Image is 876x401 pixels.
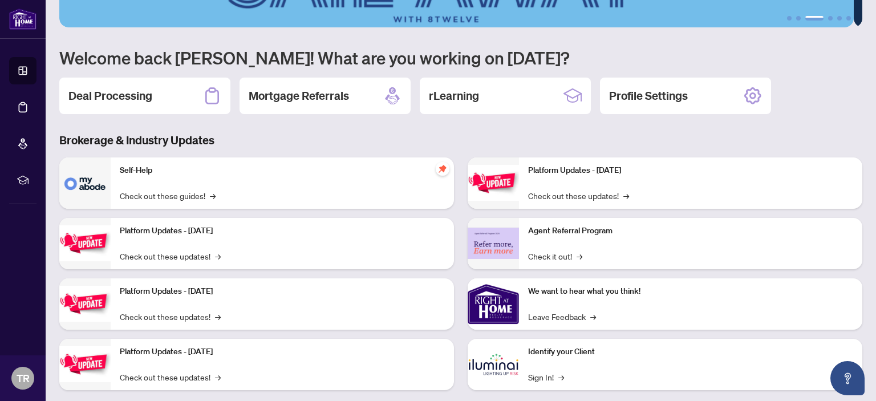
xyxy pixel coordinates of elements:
[623,189,629,202] span: →
[558,371,564,383] span: →
[609,88,688,104] h2: Profile Settings
[59,157,111,209] img: Self-Help
[577,250,582,262] span: →
[528,189,629,202] a: Check out these updates!→
[120,346,445,358] p: Platform Updates - [DATE]
[468,228,519,259] img: Agent Referral Program
[120,310,221,323] a: Check out these updates!→
[528,250,582,262] a: Check it out!→
[846,16,851,21] button: 6
[528,310,596,323] a: Leave Feedback→
[528,225,853,237] p: Agent Referral Program
[120,164,445,177] p: Self-Help
[17,370,30,386] span: TR
[215,310,221,323] span: →
[830,361,865,395] button: Open asap
[805,16,824,21] button: 3
[429,88,479,104] h2: rLearning
[120,250,221,262] a: Check out these updates!→
[468,339,519,390] img: Identify your Client
[68,88,152,104] h2: Deal Processing
[59,132,862,148] h3: Brokerage & Industry Updates
[528,371,564,383] a: Sign In!→
[120,285,445,298] p: Platform Updates - [DATE]
[120,225,445,237] p: Platform Updates - [DATE]
[468,278,519,330] img: We want to hear what you think!
[59,47,862,68] h1: Welcome back [PERSON_NAME]! What are you working on [DATE]?
[528,164,853,177] p: Platform Updates - [DATE]
[528,346,853,358] p: Identify your Client
[528,285,853,298] p: We want to hear what you think!
[215,250,221,262] span: →
[436,162,449,176] span: pushpin
[828,16,833,21] button: 4
[9,9,36,30] img: logo
[59,225,111,261] img: Platform Updates - September 16, 2025
[210,189,216,202] span: →
[120,371,221,383] a: Check out these updates!→
[590,310,596,323] span: →
[837,16,842,21] button: 5
[120,189,216,202] a: Check out these guides!→
[468,165,519,201] img: Platform Updates - June 23, 2025
[215,371,221,383] span: →
[787,16,792,21] button: 1
[249,88,349,104] h2: Mortgage Referrals
[59,286,111,322] img: Platform Updates - July 21, 2025
[59,346,111,382] img: Platform Updates - July 8, 2025
[796,16,801,21] button: 2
